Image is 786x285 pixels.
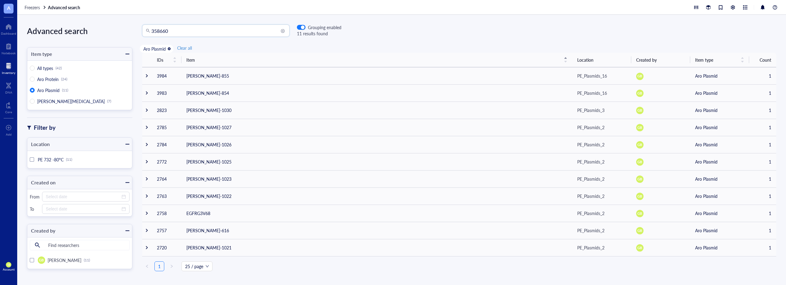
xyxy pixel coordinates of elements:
[62,88,68,93] div: (11)
[181,136,572,153] td: [PERSON_NAME]-1026
[637,125,642,130] span: GB
[690,170,749,187] td: Aro Plasmid
[56,66,62,71] div: (42)
[34,123,56,132] div: Filter by
[6,133,12,136] div: Add
[61,77,67,82] div: (24)
[690,84,749,102] td: Aro Plasmid
[5,91,12,94] div: DNA
[37,87,60,93] span: Aro Plasmid
[157,56,169,63] span: IDs
[577,210,605,217] div: PE_Plasmids_2
[690,239,749,256] td: Aro Plasmid
[152,187,181,205] td: 2763
[690,205,749,222] td: Aro Plasmid
[749,187,776,205] td: 1
[637,194,642,199] span: GB
[154,261,164,271] li: 1
[27,226,55,235] div: Created by
[577,227,605,234] div: PE_Plasmids_2
[1,32,16,35] div: Dashboard
[637,176,642,182] span: GB
[637,159,642,164] span: GB
[637,228,642,233] span: GB
[30,194,40,199] div: From
[181,187,572,205] td: [PERSON_NAME]-1022
[142,261,152,271] li: Previous Page
[181,205,572,222] td: EGFRG3V68
[152,170,181,187] td: 2764
[152,239,181,256] td: 2720
[1,22,16,35] a: Dashboard
[167,261,177,271] button: right
[308,25,341,30] div: Grouping enabled
[27,25,132,37] div: Advanced search
[48,5,81,10] a: Advanced search
[176,44,193,52] button: Clear all
[181,102,572,119] td: [PERSON_NAME]-1030
[186,56,560,63] span: Item
[577,158,605,165] div: PE_Plasmids_2
[177,45,192,51] span: Clear all
[690,153,749,170] td: Aro Plasmid
[143,46,166,52] div: Aro Plasmid
[25,5,47,10] a: Freezers
[155,262,164,271] a: 1
[5,100,12,114] a: Core
[637,74,642,79] span: GB
[690,67,749,84] td: Aro Plasmid
[152,84,181,102] td: 3983
[577,141,605,148] div: PE_Plasmids_2
[181,53,572,67] th: Item
[690,119,749,136] td: Aro Plasmid
[690,53,749,67] th: Item type
[38,156,64,163] span: PE 732 -80°C
[2,71,15,75] div: Inventory
[152,53,181,67] th: IDs
[7,4,10,12] span: A
[181,261,212,271] div: Page Size
[84,258,90,263] div: (11)
[181,153,572,170] td: [PERSON_NAME]-1025
[7,264,10,266] span: GB
[749,119,776,136] td: 1
[749,239,776,256] td: 1
[572,53,631,67] th: Location
[749,102,776,119] td: 1
[152,136,181,153] td: 2784
[577,72,607,79] div: PE_Plasmids_16
[577,193,605,199] div: PE_Plasmids_2
[30,206,40,212] div: To
[185,262,209,271] span: 25 / page
[181,239,572,256] td: [PERSON_NAME]-1021
[25,4,40,10] span: Freezers
[690,222,749,239] td: Aro Plasmid
[577,244,605,251] div: PE_Plasmids_2
[37,76,59,82] span: Aro Protein
[181,222,572,239] td: [PERSON_NAME]-616
[152,153,181,170] td: 2772
[690,187,749,205] td: Aro Plasmid
[27,178,56,187] div: Created on
[637,91,642,96] span: GB
[46,193,120,200] input: Select date
[152,119,181,136] td: 2785
[27,50,52,58] div: Item type
[297,30,341,37] div: 11 results found
[749,53,776,67] th: Count
[749,222,776,239] td: 1
[631,53,690,67] th: Created by
[749,67,776,84] td: 1
[167,261,177,271] li: Next Page
[48,257,81,263] span: [PERSON_NAME]
[749,136,776,153] td: 1
[749,153,776,170] td: 1
[3,268,15,271] div: Account
[181,119,572,136] td: [PERSON_NAME]-1027
[142,261,152,271] button: left
[170,264,173,268] span: right
[637,211,642,216] span: GB
[695,56,737,63] span: Item type
[181,84,572,102] td: [PERSON_NAME]-854
[152,67,181,84] td: 3984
